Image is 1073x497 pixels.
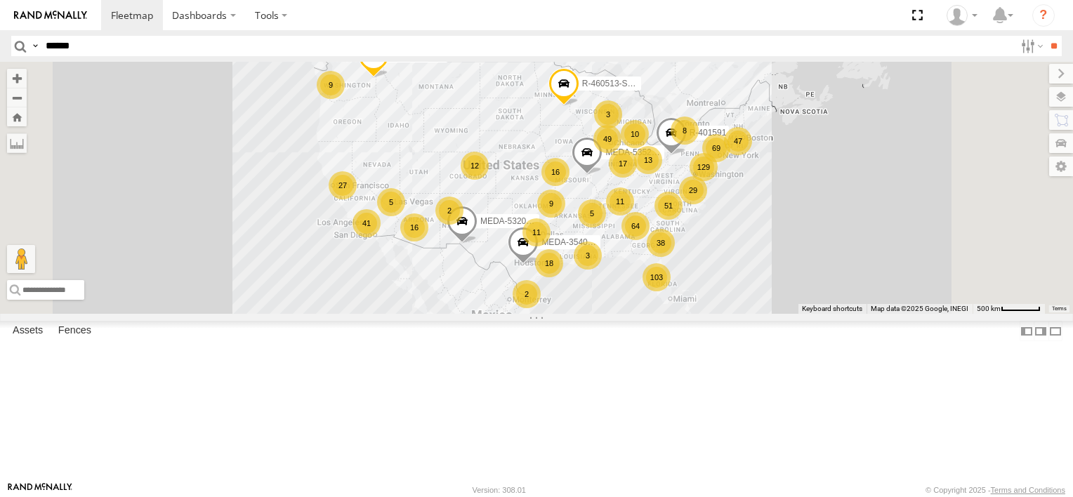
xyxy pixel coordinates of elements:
div: 129 [690,153,718,181]
div: 103 [643,263,671,291]
div: 8 [671,117,699,145]
i: ? [1032,4,1055,27]
div: Version: 308.01 [473,486,526,494]
button: Zoom Home [7,107,27,126]
div: 11 [522,218,551,246]
label: Hide Summary Table [1048,321,1062,341]
div: 5 [377,188,405,216]
div: 29 [679,176,707,204]
label: Search Filter Options [1015,36,1046,56]
div: © Copyright 2025 - [926,486,1065,494]
div: 2 [435,197,463,225]
div: 16 [541,158,570,186]
button: Map Scale: 500 km per 53 pixels [973,304,1045,314]
div: 3 [594,100,622,128]
a: Terms and Conditions [991,486,1065,494]
button: Zoom in [7,69,27,88]
label: Assets [6,322,50,341]
span: MEDA-532005-Roll [480,216,553,226]
span: Map data ©2025 Google, INEGI [871,305,968,312]
button: Drag Pegman onto the map to open Street View [7,245,35,273]
div: 9 [317,71,345,99]
div: 3 [574,241,602,270]
a: Visit our Website [8,483,72,497]
div: 12 [461,152,489,180]
button: Keyboard shortcuts [802,304,862,314]
span: MEDA-535204-Roll [605,147,678,157]
span: R-401591 [690,128,727,138]
div: 17 [609,150,637,178]
div: Brianna Droddy [942,5,982,26]
div: 27 [329,171,357,199]
span: 500 km [977,305,1001,312]
label: Dock Summary Table to the Left [1020,321,1034,341]
div: 5 [578,199,606,227]
span: MEDA-354010-Roll [541,237,614,247]
div: 69 [702,134,730,162]
div: 13 [634,146,662,174]
div: 49 [593,125,621,153]
div: 51 [654,192,683,220]
div: 9 [537,190,565,218]
div: 10 [621,120,649,148]
div: 11 [606,187,634,216]
label: Measure [7,133,27,153]
label: Dock Summary Table to the Right [1034,321,1048,341]
a: Terms (opens in new tab) [1052,305,1067,311]
div: 2 [513,280,541,308]
span: R-460513-Swing [582,79,645,88]
label: Search Query [29,36,41,56]
div: 16 [400,213,428,241]
img: rand-logo.svg [14,11,87,20]
div: 18 [535,249,563,277]
div: 38 [647,229,675,257]
div: 47 [724,127,752,155]
div: 41 [353,209,381,237]
label: Fences [51,322,98,341]
label: Map Settings [1049,157,1073,176]
button: Zoom out [7,88,27,107]
div: 64 [621,212,650,240]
